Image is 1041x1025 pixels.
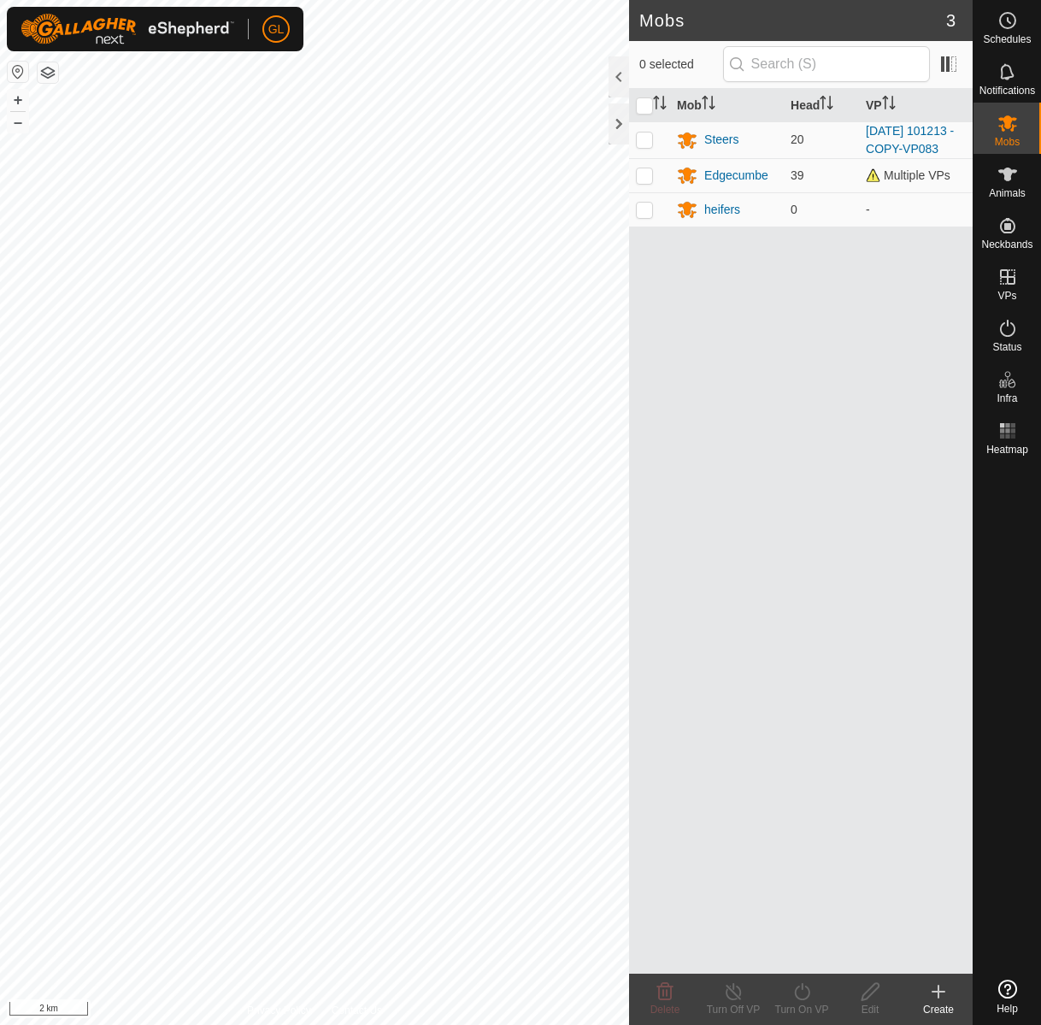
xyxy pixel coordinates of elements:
[8,90,28,110] button: +
[723,46,930,82] input: Search (S)
[650,1004,680,1016] span: Delete
[332,1003,382,1018] a: Contact Us
[997,393,1017,404] span: Infra
[836,1002,904,1017] div: Edit
[699,1002,768,1017] div: Turn Off VP
[38,62,58,83] button: Map Layers
[653,98,667,112] p-sorticon: Activate to sort
[882,98,896,112] p-sorticon: Activate to sort
[21,14,234,44] img: Gallagher Logo
[989,188,1026,198] span: Animals
[979,85,1035,96] span: Notifications
[784,89,859,122] th: Head
[859,89,973,122] th: VP
[866,168,950,182] span: Multiple VPs
[995,137,1020,147] span: Mobs
[986,445,1028,455] span: Heatmap
[983,34,1031,44] span: Schedules
[247,1003,311,1018] a: Privacy Policy
[8,112,28,133] button: –
[704,201,740,219] div: heifers
[904,1002,973,1017] div: Create
[791,168,804,182] span: 39
[981,239,1032,250] span: Neckbands
[859,192,973,227] td: -
[946,8,956,33] span: 3
[820,98,833,112] p-sorticon: Activate to sort
[670,89,784,122] th: Mob
[866,124,954,156] a: [DATE] 101213 - COPY-VP083
[791,203,797,216] span: 0
[768,1002,836,1017] div: Turn On VP
[704,167,768,185] div: Edgecumbe
[973,973,1041,1021] a: Help
[702,98,715,112] p-sorticon: Activate to sort
[268,21,285,38] span: GL
[8,62,28,82] button: Reset Map
[997,1004,1018,1014] span: Help
[997,291,1016,301] span: VPs
[791,133,804,146] span: 20
[704,131,738,149] div: Steers
[639,10,946,31] h2: Mobs
[992,342,1021,352] span: Status
[639,56,723,74] span: 0 selected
